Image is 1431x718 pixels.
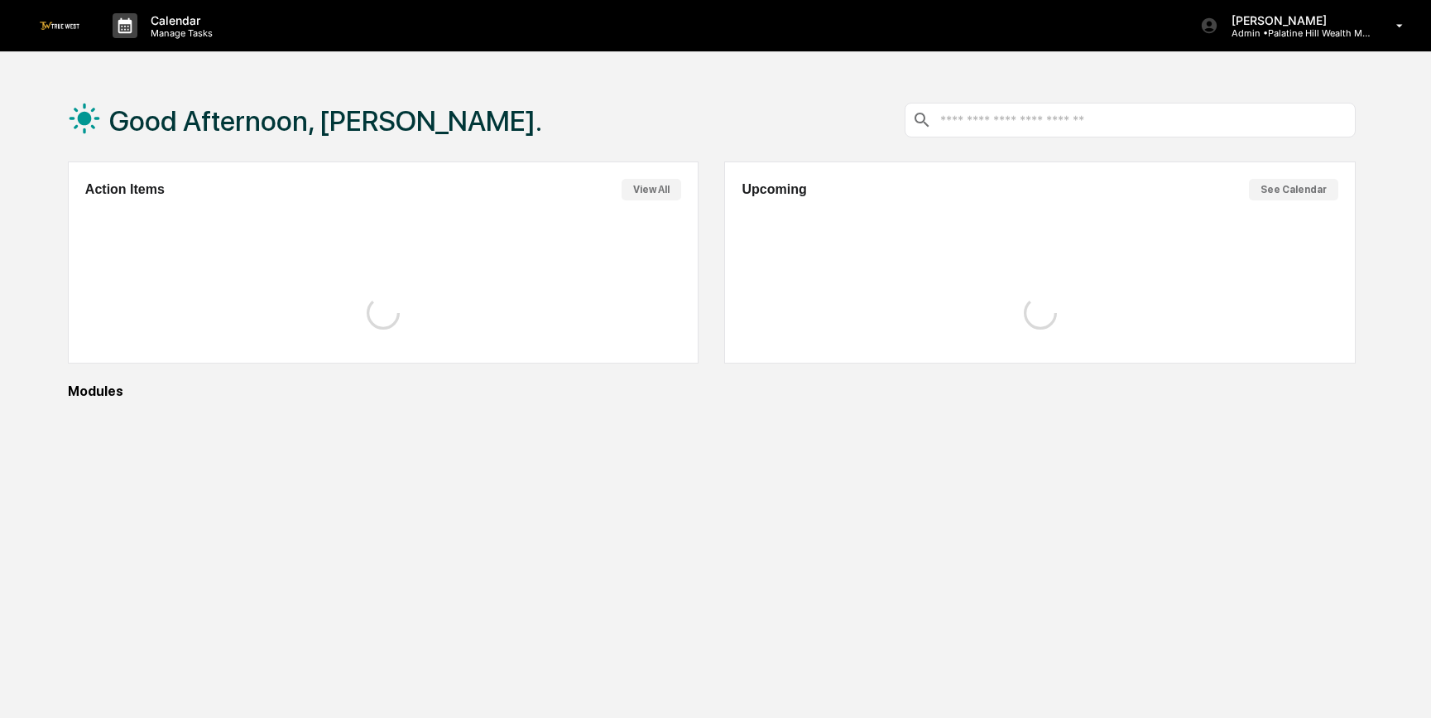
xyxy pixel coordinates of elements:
[622,179,681,200] button: View All
[68,383,1356,399] div: Modules
[1218,13,1372,27] p: [PERSON_NAME]
[109,104,542,137] h1: Good Afternoon, [PERSON_NAME].
[137,13,221,27] p: Calendar
[40,22,79,29] img: logo
[1249,179,1338,200] button: See Calendar
[85,182,165,197] h2: Action Items
[1218,27,1372,39] p: Admin • Palatine Hill Wealth Management
[742,182,806,197] h2: Upcoming
[137,27,221,39] p: Manage Tasks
